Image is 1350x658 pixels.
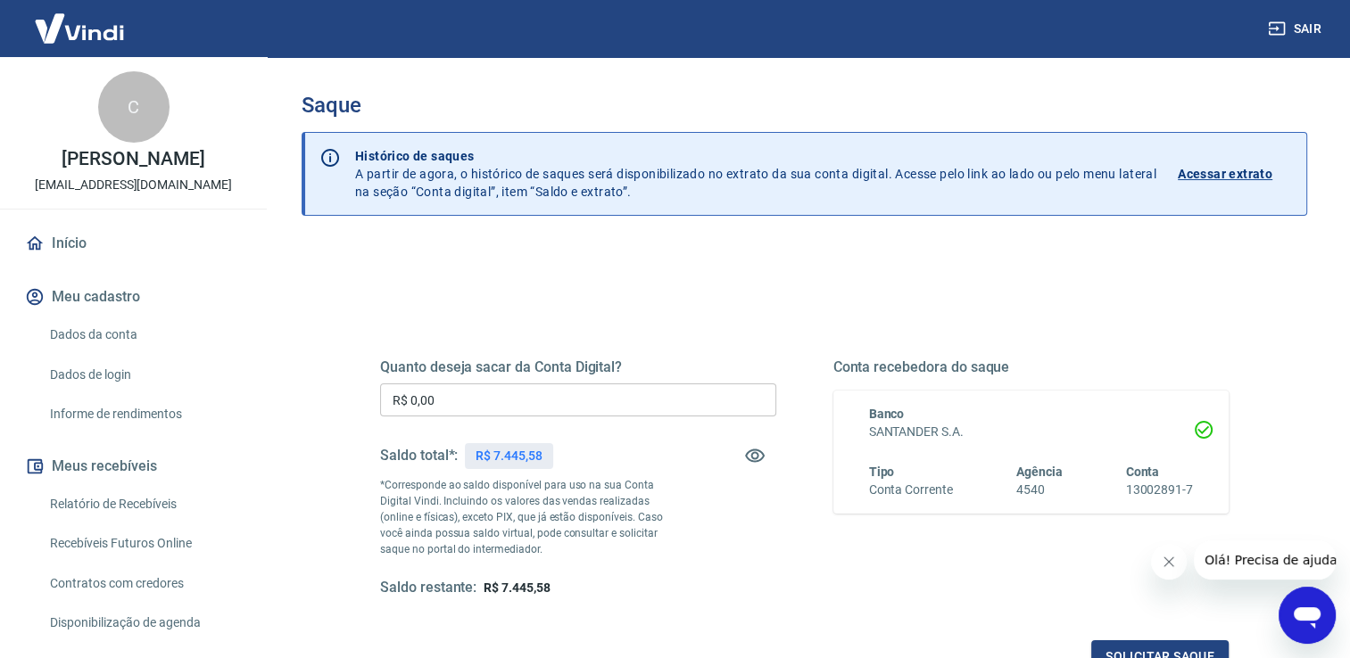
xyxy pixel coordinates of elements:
[1264,12,1329,45] button: Sair
[1016,465,1063,479] span: Agência
[380,477,677,557] p: *Corresponde ao saldo disponível para uso na sua Conta Digital Vindi. Incluindo os valores das ve...
[1125,481,1193,499] h6: 13002891-7
[1194,540,1336,580] iframe: Mensagem da empresa
[1178,147,1292,201] a: Acessar extrato
[380,579,476,597] h5: Saldo restante:
[43,396,245,432] a: Informe de rendimentos
[11,12,150,27] span: Olá! Precisa de ajuda?
[1178,165,1272,183] p: Acessar extrato
[21,1,137,55] img: Vindi
[380,358,776,376] h5: Quanto deseja sacar da Conta Digital?
[869,423,1194,441] h6: SANTANDER S.A.
[476,447,542,465] p: R$ 7.445,58
[62,150,204,169] p: [PERSON_NAME]
[380,447,458,465] h5: Saldo total*:
[355,147,1156,165] p: Histórico de saques
[302,93,1307,118] h3: Saque
[43,605,245,641] a: Disponibilização de agenda
[43,357,245,393] a: Dados de login
[43,486,245,522] a: Relatório de Recebíveis
[869,465,895,479] span: Tipo
[21,447,245,486] button: Meus recebíveis
[1016,481,1063,499] h6: 4540
[21,277,245,317] button: Meu cadastro
[869,481,953,499] h6: Conta Corrente
[21,224,245,263] a: Início
[43,317,245,353] a: Dados da conta
[355,147,1156,201] p: A partir de agora, o histórico de saques será disponibilizado no extrato da sua conta digital. Ac...
[1279,587,1336,644] iframe: Botão para abrir a janela de mensagens
[43,525,245,562] a: Recebíveis Futuros Online
[35,176,232,194] p: [EMAIL_ADDRESS][DOMAIN_NAME]
[98,71,170,143] div: C
[833,358,1230,376] h5: Conta recebedora do saque
[484,580,550,595] span: R$ 7.445,58
[1151,544,1187,580] iframe: Fechar mensagem
[869,407,905,421] span: Banco
[43,565,245,602] a: Contratos com credores
[1125,465,1159,479] span: Conta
